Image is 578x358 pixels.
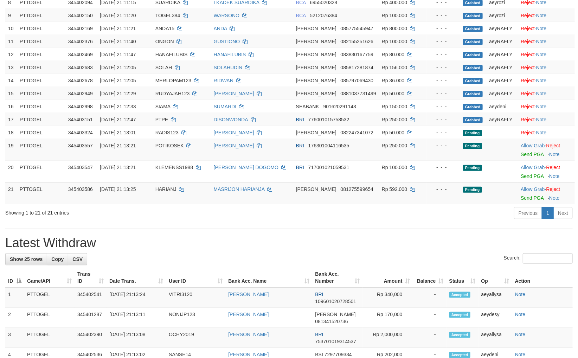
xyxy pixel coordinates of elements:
[413,288,447,308] td: -
[463,78,483,84] span: Grabbed
[214,130,254,135] a: [PERSON_NAME]
[382,65,407,70] span: Rp 156.000
[521,117,535,122] a: Reject
[382,186,407,192] span: Rp 592.000
[518,161,575,183] td: ·
[515,312,526,317] a: Note
[72,256,83,262] span: CSV
[5,206,236,216] div: Showing 1 to 21 of 21 entries
[430,12,457,19] div: - - -
[486,9,518,22] td: aeyrozi
[518,9,575,22] td: ·
[10,256,43,262] span: Show 25 rows
[521,91,535,96] a: Reject
[228,292,269,297] a: [PERSON_NAME]
[296,165,304,170] span: BRI
[546,143,560,148] a: Reject
[479,268,512,288] th: Op: activate to sort column ascending
[75,328,107,348] td: 345402390
[214,165,278,170] a: [PERSON_NAME] DOGOMO
[518,74,575,87] td: ·
[363,308,413,328] td: Rp 170,000
[521,186,546,192] span: ·
[296,186,336,192] span: [PERSON_NAME]
[518,61,575,74] td: ·
[107,328,166,348] td: [DATE] 21:13:08
[341,26,373,31] span: Copy 085775545947 to clipboard
[17,22,65,35] td: PTTOGEL
[214,104,237,109] a: SUMARDI
[521,152,544,157] a: Send PGA
[518,87,575,100] td: ·
[546,186,560,192] a: Reject
[463,104,483,110] span: Grabbed
[515,332,526,337] a: Note
[155,130,179,135] span: RADIS123
[479,288,512,308] td: aeyallysa
[549,173,560,179] a: Note
[24,268,75,288] th: Game/API: activate to sort column ascending
[296,130,336,135] span: [PERSON_NAME]
[413,328,447,348] td: -
[296,13,306,18] span: BCA
[382,104,407,109] span: Rp 150.000
[536,117,547,122] a: Note
[486,113,518,126] td: aeyRAFLY
[549,152,560,157] a: Note
[5,74,17,87] td: 14
[100,39,136,44] span: [DATE] 21:11:40
[155,186,176,192] span: HARIANJ
[155,52,188,57] span: HANAFILUBIS
[463,91,483,97] span: Grabbed
[5,126,17,139] td: 18
[155,13,180,18] span: TOGEL384
[536,65,547,70] a: Note
[68,65,93,70] span: 345402683
[518,113,575,126] td: ·
[296,117,304,122] span: BRI
[5,113,17,126] td: 17
[5,236,573,250] h1: Latest Withdraw
[363,288,413,308] td: Rp 340,000
[17,74,65,87] td: PTTOGEL
[323,104,356,109] span: Copy 901620291143 to clipboard
[536,13,547,18] a: Note
[382,130,405,135] span: Rp 50.000
[68,39,93,44] span: 345402376
[315,332,323,337] span: BRI
[521,104,535,109] a: Reject
[166,328,225,348] td: OCHY2019
[536,91,547,96] a: Note
[5,22,17,35] td: 10
[341,91,376,96] span: Copy 0881037731499 to clipboard
[521,143,546,148] span: ·
[315,292,323,297] span: BRI
[504,253,573,264] label: Search:
[312,268,362,288] th: Bank Acc. Number: activate to sort column ascending
[100,13,136,18] span: [DATE] 21:11:20
[107,268,166,288] th: Date Trans.: activate to sort column ascending
[363,268,413,288] th: Amount: activate to sort column ascending
[518,100,575,113] td: ·
[100,186,136,192] span: [DATE] 21:13:25
[363,328,413,348] td: Rp 2,000,000
[5,139,17,161] td: 19
[518,183,575,204] td: ·
[523,253,573,264] input: Search:
[430,186,457,193] div: - - -
[296,65,336,70] span: [PERSON_NAME]
[430,116,457,123] div: - - -
[463,117,483,123] span: Grabbed
[155,117,168,122] span: PTPE
[521,165,546,170] span: ·
[518,22,575,35] td: ·
[214,143,254,148] a: [PERSON_NAME]
[430,90,457,97] div: - - -
[479,328,512,348] td: aeyallysa
[463,26,483,32] span: Grabbed
[214,13,239,18] a: WARSONO
[315,319,348,324] span: Copy 081341520736 to clipboard
[463,52,483,58] span: Grabbed
[17,48,65,61] td: PTTOGEL
[341,186,373,192] span: Copy 081275599654 to clipboard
